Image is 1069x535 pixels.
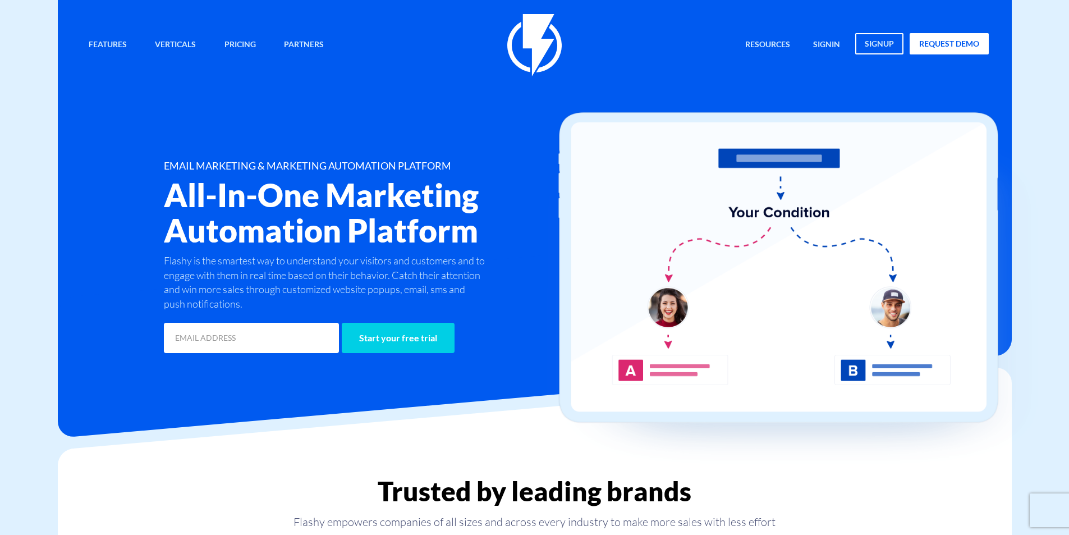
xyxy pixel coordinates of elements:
a: Partners [276,33,332,57]
h2: Trusted by leading brands [58,477,1012,506]
a: request demo [910,33,989,54]
p: Flashy empowers companies of all sizes and across every industry to make more sales with less effort [58,514,1012,530]
a: signup [855,33,903,54]
a: Resources [737,33,799,57]
a: signin [805,33,848,57]
input: Start your free trial [342,323,455,353]
h1: EMAIL MARKETING & MARKETING AUTOMATION PLATFORM [164,161,602,172]
input: EMAIL ADDRESS [164,323,339,353]
p: Flashy is the smartest way to understand your visitors and customers and to engage with them in r... [164,254,488,312]
a: Pricing [216,33,264,57]
a: Verticals [146,33,204,57]
a: Features [80,33,135,57]
h2: All-In-One Marketing Automation Platform [164,177,602,248]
